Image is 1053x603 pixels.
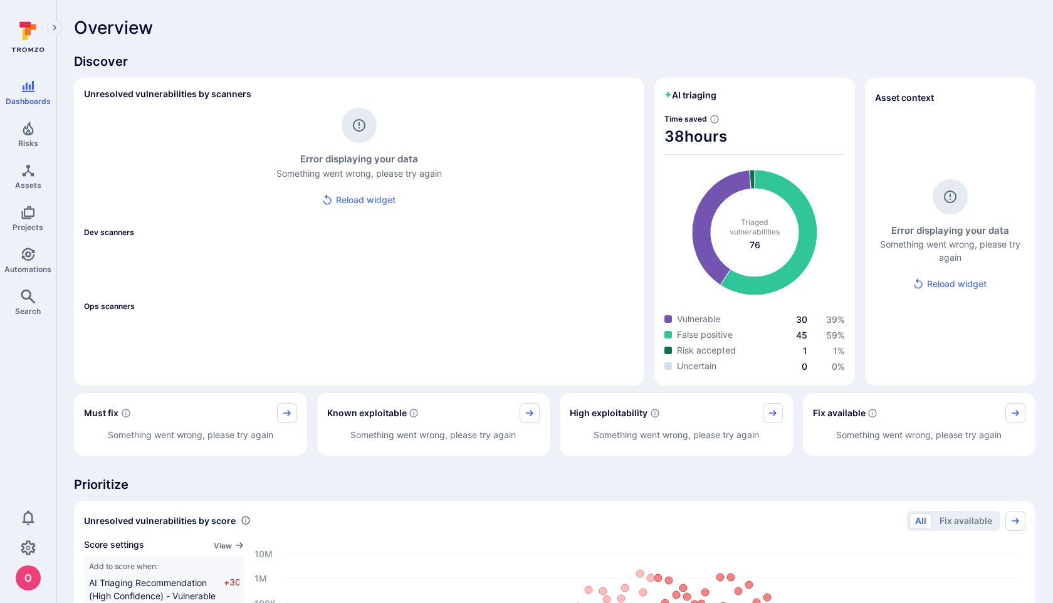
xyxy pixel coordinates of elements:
[15,181,41,190] span: Assets
[241,514,251,527] div: Number of vulnerabilities in status 'Open' 'Triaged' and 'In process' grouped by score
[50,23,59,33] i: Expand navigation menu
[350,428,516,441] p: Something went wrong, please try again
[826,330,845,340] a: 59%
[677,360,716,372] span: Uncertain
[89,562,239,571] span: Add to score when:
[327,407,407,419] span: Known exploitable
[74,393,307,456] div: Must fix
[796,314,807,325] a: 30
[84,515,236,527] span: Unresolved vulnerabilities by score
[18,139,38,148] span: Risks
[934,513,998,528] button: Fix available
[875,238,1025,264] p: Something went wrong, please try again
[813,407,866,419] span: Fix available
[84,538,144,552] span: Score settings
[710,114,720,124] svg: Estimated based on an average time of 30 mins needed to triage each vulnerability
[802,361,807,372] a: 0
[826,314,845,325] a: 39%
[74,476,1035,493] span: Prioritize
[13,223,43,232] span: Projects
[803,393,1036,456] div: Fix available
[47,20,62,35] button: Expand navigation menu
[677,313,720,325] span: Vulnerable
[84,301,634,311] span: Ops scanners
[16,565,41,590] img: ACg8ocJcCe-YbLxGm5tc0PuNRxmgP8aEm0RBXn6duO8aeMVK9zjHhw=s96-c
[276,167,442,180] p: Something went wrong, please try again
[891,224,1009,238] h4: Error displaying your data
[409,408,419,418] svg: Confirmed exploitable by KEV
[214,541,244,550] button: View
[254,572,267,583] text: 1M
[317,393,550,456] div: Known exploitable
[74,18,153,38] span: Overview
[836,428,1002,441] p: Something went wrong, please try again
[570,407,647,419] span: High exploitability
[664,114,707,123] span: Time saved
[16,565,41,590] div: oleg malkov
[664,89,716,102] h2: AI triaging
[664,127,845,147] span: 38 hours
[833,345,845,356] a: 1%
[84,88,251,100] h2: Unresolved vulnerabilities by scanners
[74,53,1035,70] span: Discover
[833,345,845,356] span: 1 %
[803,345,807,356] a: 1
[214,538,244,552] a: View
[224,576,239,602] span: +30
[826,330,845,340] span: 59 %
[677,328,733,341] span: False positive
[4,265,51,274] span: Automations
[875,92,934,104] span: Asset context
[650,408,660,418] svg: EPSS score ≥ 0.7
[15,307,41,316] span: Search
[796,330,807,340] a: 45
[832,361,845,372] a: 0%
[677,344,736,357] span: Risk accepted
[826,314,845,325] span: 39 %
[594,428,759,441] p: Something went wrong, please try again
[832,361,845,372] span: 0 %
[560,393,793,456] div: High exploitability
[750,239,760,251] span: total
[84,407,118,419] span: Must fix
[300,152,418,167] h4: Error displaying your data
[730,218,780,236] span: Triaged vulnerabilities
[89,577,216,601] span: AI Triaging Recommendation (High Confidence) - Vulnerable
[121,408,131,418] svg: Risk score >=40 , missed SLA
[867,408,877,418] svg: Vulnerabilities with fix available
[254,548,273,558] text: 10M
[6,97,51,106] span: Dashboards
[316,189,403,212] button: reload
[907,273,994,296] button: reload
[84,228,634,237] span: Dev scanners
[909,513,932,528] button: All
[108,428,273,441] p: Something went wrong, please try again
